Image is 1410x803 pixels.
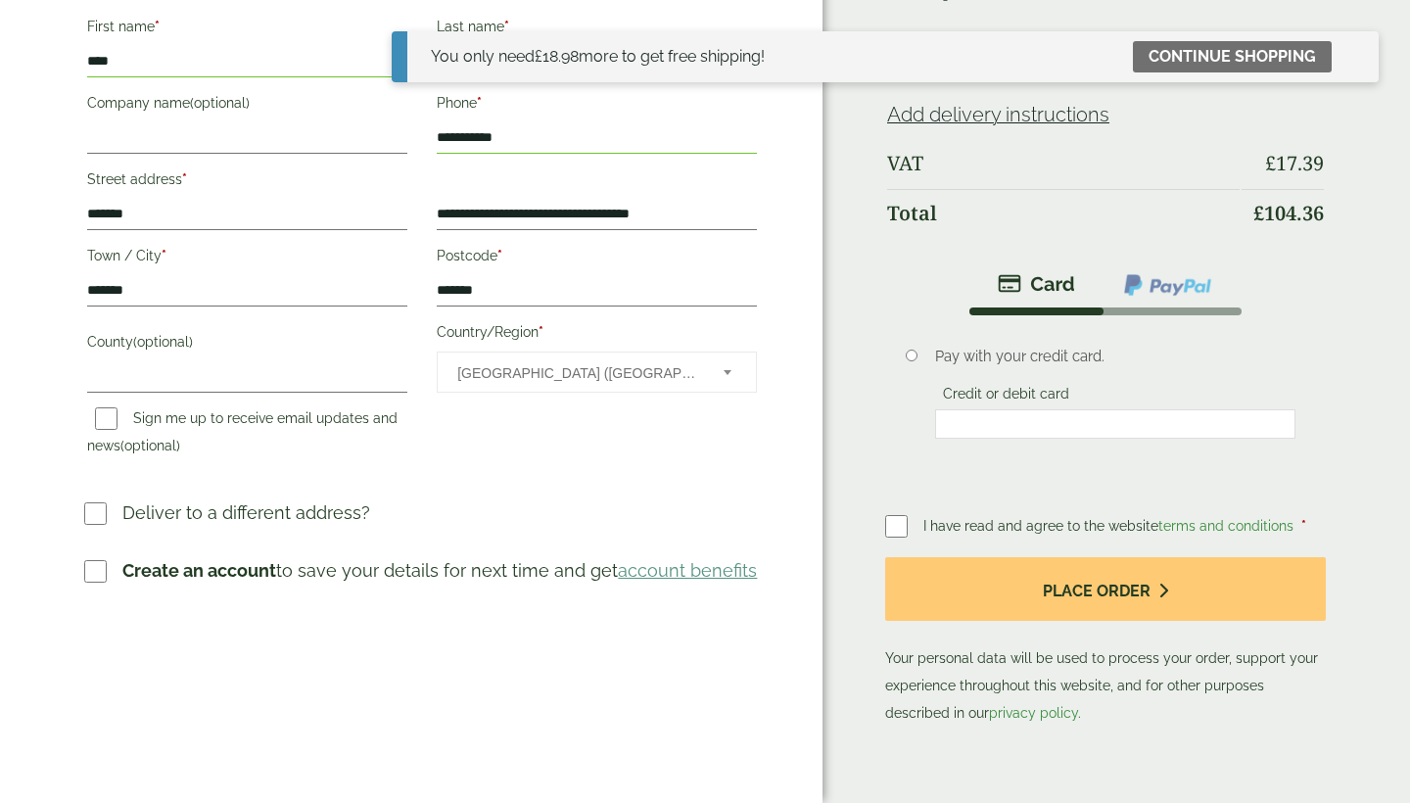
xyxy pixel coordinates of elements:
[935,346,1295,367] p: Pay with your credit card.
[437,89,757,122] label: Phone
[122,560,276,581] strong: Create an account
[122,557,757,584] p: to save your details for next time and get
[1301,518,1306,534] abbr: required
[122,499,370,526] p: Deliver to a different address?
[1133,41,1332,72] a: Continue shopping
[87,165,407,199] label: Street address
[155,19,160,34] abbr: required
[437,242,757,275] label: Postcode
[437,352,757,393] span: Country/Region
[431,45,765,69] div: You only need more to get free shipping!
[935,386,1077,407] label: Credit or debit card
[87,89,407,122] label: Company name
[133,334,193,350] span: (optional)
[998,272,1075,296] img: stripe.png
[923,518,1297,534] span: I have read and agree to the website
[190,95,250,111] span: (optional)
[1265,150,1276,176] span: £
[941,415,1290,433] iframe: Secure card payment input frame
[95,407,117,430] input: Sign me up to receive email updates and news(optional)
[437,318,757,352] label: Country/Region
[1253,200,1324,226] bdi: 104.36
[182,171,187,187] abbr: required
[162,248,166,263] abbr: required
[539,324,543,340] abbr: required
[87,410,398,459] label: Sign me up to receive email updates and news
[989,705,1078,721] a: privacy policy
[885,557,1326,727] p: Your personal data will be used to process your order, support your experience throughout this we...
[120,438,180,453] span: (optional)
[87,328,407,361] label: County
[885,557,1326,621] button: Place order
[1158,518,1293,534] a: terms and conditions
[887,140,1240,187] th: VAT
[477,95,482,111] abbr: required
[437,13,757,46] label: Last name
[1265,150,1324,176] bdi: 17.39
[87,13,407,46] label: First name
[497,248,502,263] abbr: required
[618,560,757,581] a: account benefits
[87,242,407,275] label: Town / City
[504,19,509,34] abbr: required
[887,189,1240,237] th: Total
[1253,200,1264,226] span: £
[535,47,542,66] span: £
[535,47,579,66] span: 18.98
[457,353,697,394] span: United Kingdom (UK)
[1122,272,1213,298] img: ppcp-gateway.png
[887,103,1109,126] a: Add delivery instructions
